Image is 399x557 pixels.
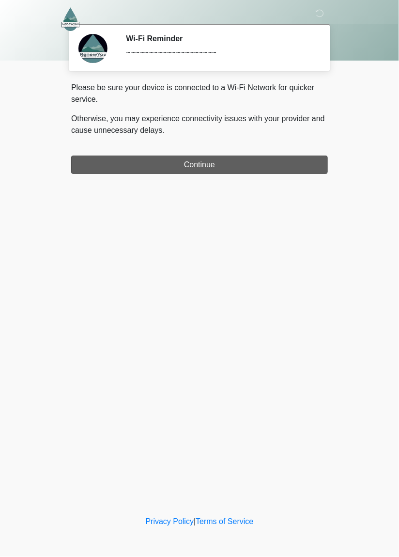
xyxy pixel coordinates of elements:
button: Continue [71,156,328,174]
div: ~~~~~~~~~~~~~~~~~~~~ [126,47,313,59]
img: Agent Avatar [78,34,107,63]
img: RenewYou IV Hydration and Wellness Logo [61,7,79,31]
h2: Wi-Fi Reminder [126,34,313,43]
span: . [163,126,165,134]
p: Otherwise, you may experience connectivity issues with your provider and cause unnecessary delays [71,113,328,136]
a: | [194,518,196,526]
a: Terms of Service [196,518,253,526]
p: Please be sure your device is connected to a Wi-Fi Network for quicker service. [71,82,328,105]
a: Privacy Policy [146,518,194,526]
